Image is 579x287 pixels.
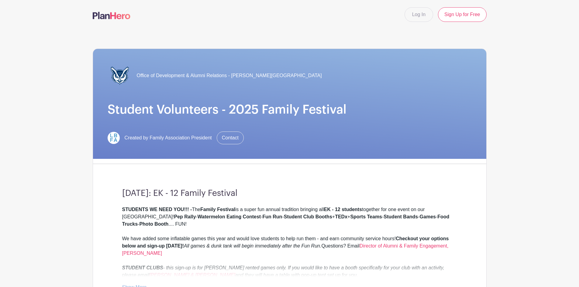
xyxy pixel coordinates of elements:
em: All games & dunk tank will begin immediately after the Fun Run. [184,243,322,248]
em: - this sign-up is for [PERSON_NAME] rented games only. If you would like to have a booth specific... [122,265,444,278]
h3: [DATE]: EK - 12 Family Festival [122,188,457,199]
strong: Student Bands [384,214,418,219]
strong: TEDx [335,214,347,219]
span: Created by Family Association President [125,134,212,142]
a: [PERSON_NAME] & [PERSON_NAME] [149,272,235,278]
strong: Food Trucks [122,214,450,227]
h1: Student Volunteers - 2025 Family Festival [108,102,472,117]
strong: Checkout your options below and sign-up [DATE]! [122,236,449,248]
a: Contact [217,132,244,144]
div: The is a super fun annual tradition bringing all together for one event on our [GEOGRAPHIC_DATA]!... [122,206,457,279]
span: Office of Development & Alumni Relations - [PERSON_NAME][GEOGRAPHIC_DATA] [137,72,322,79]
strong: Family Festival [200,207,235,212]
img: logo-507f7623f17ff9eddc593b1ce0a138ce2505c220e1c5a4e2b4648c50719b7d32.svg [93,12,130,19]
strong: Student Club Booths [284,214,332,219]
a: Director of Alumni & Family Engagement, [PERSON_NAME] [122,243,449,256]
a: Log In [405,7,433,22]
a: Sign Up for Free [438,7,486,22]
strong: Pep Rally [174,214,196,219]
strong: Games [420,214,436,219]
img: LBFArev.png [108,132,120,144]
strong: Photo Booth [139,221,168,227]
img: FINAL%20mascot%207.28%20(1).png [108,63,132,88]
em: and they will have a table with pop-up tent set up for you. [235,272,358,278]
strong: STUDENTS WE NEED YOU!!! - [122,207,192,212]
strong: Watermelon Eating Contest [198,214,261,219]
em: STUDENT CLUBS [122,265,163,270]
strong: Fun Run [263,214,282,219]
strong: Sports Teams [350,214,382,219]
strong: EK - 12 students [324,207,362,212]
